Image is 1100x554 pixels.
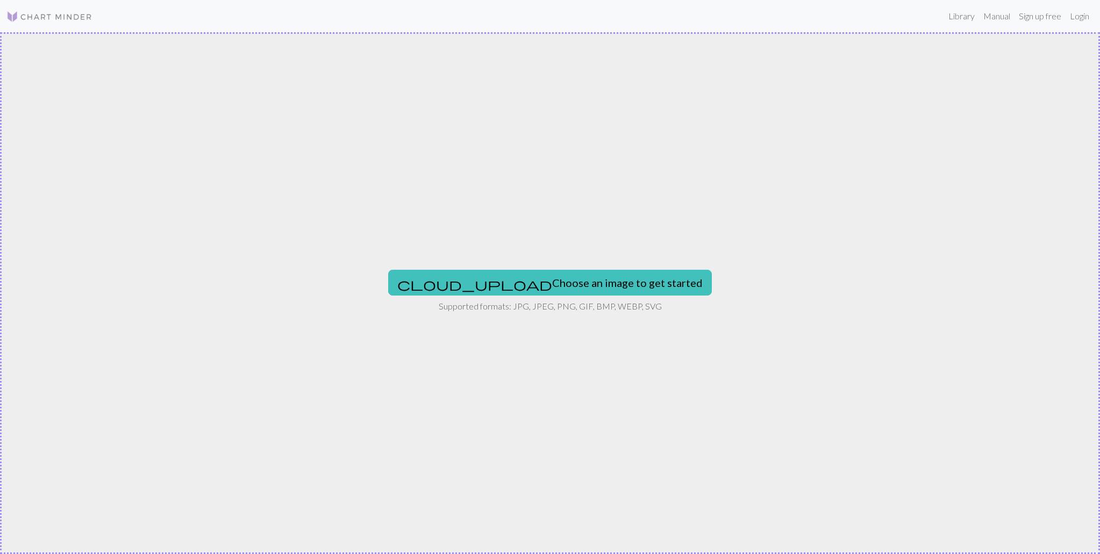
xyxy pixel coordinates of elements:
[1066,5,1094,27] a: Login
[6,10,92,23] img: Logo
[944,5,979,27] a: Library
[388,270,712,296] button: Choose an image to get started
[979,5,1015,27] a: Manual
[397,277,552,292] span: cloud_upload
[1015,5,1066,27] a: Sign up free
[439,300,662,313] p: Supported formats: JPG, JPEG, PNG, GIF, BMP, WEBP, SVG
